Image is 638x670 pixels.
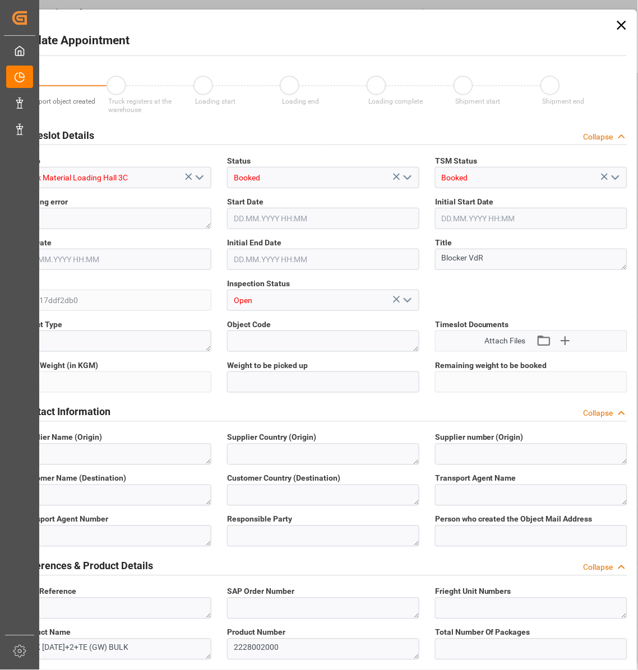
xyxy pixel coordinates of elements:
[584,131,613,143] div: Collapse
[227,249,419,270] input: DD.MM.YYYY HH:MM
[20,586,76,598] span: Main Reference
[195,97,235,105] span: Loading start
[227,639,419,660] textarea: 2228002000
[20,559,153,574] h2: References & Product Details
[399,292,415,309] button: open menu
[20,155,40,167] span: Ramp
[227,360,308,371] span: Weight to be picked up
[435,360,547,371] span: Remaining weight to be booked
[542,97,584,105] span: Shipment end
[20,473,126,485] span: Customer Name (Destination)
[227,432,316,444] span: Supplier Country (Origin)
[227,167,419,188] input: Type to search/select
[20,128,94,143] h2: Timeslot Details
[606,169,623,187] button: open menu
[399,169,415,187] button: open menu
[369,97,423,105] span: Loading complete
[20,249,212,270] input: DD.MM.YYYY HH:MM
[227,627,285,639] span: Product Number
[227,208,419,229] input: DD.MM.YYYY HH:MM
[20,32,130,50] h2: Update Appointment
[435,586,511,598] span: Frieght Unit Numbers
[20,237,52,249] span: End Date
[227,319,271,331] span: Object Code
[435,473,516,485] span: Transport Agent Name
[20,639,212,660] textarea: BLK [DATE]+2+TE (GW) BULK
[227,278,290,290] span: Inspection Status
[227,586,294,598] span: SAP Order Number
[20,432,102,444] span: Supplier Name (Origin)
[435,249,627,270] textarea: Blocker VdR
[435,237,452,249] span: Title
[227,155,251,167] span: Status
[484,335,525,347] span: Attach Files
[227,514,292,525] span: Responsible Party
[435,627,530,639] span: Total Number Of Packages
[435,319,509,331] span: Timeslot Documents
[108,97,172,114] span: Truck registers at the warehouse
[20,319,62,331] span: Object Type
[456,97,501,105] span: Shipment start
[282,97,320,105] span: Loading end
[20,404,110,420] h2: Contact Information
[435,155,477,167] span: TSM Status
[20,196,68,208] span: Booking error
[584,562,613,574] div: Collapse
[20,514,108,525] span: Transport Agent Number
[435,432,524,444] span: Supplier number (Origin)
[20,360,98,371] span: Total Weight (in KGM)
[20,167,212,188] input: Type to search/select
[227,196,263,208] span: Start Date
[435,196,494,208] span: Initial Start Date
[21,97,95,105] span: Transport object created
[20,627,71,639] span: Product Name
[435,208,627,229] input: DD.MM.YYYY HH:MM
[191,169,207,187] button: open menu
[584,408,613,420] div: Collapse
[227,473,340,485] span: Customer Country (Destination)
[227,237,281,249] span: Initial End Date
[435,514,593,525] span: Person who created the Object Mail Address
